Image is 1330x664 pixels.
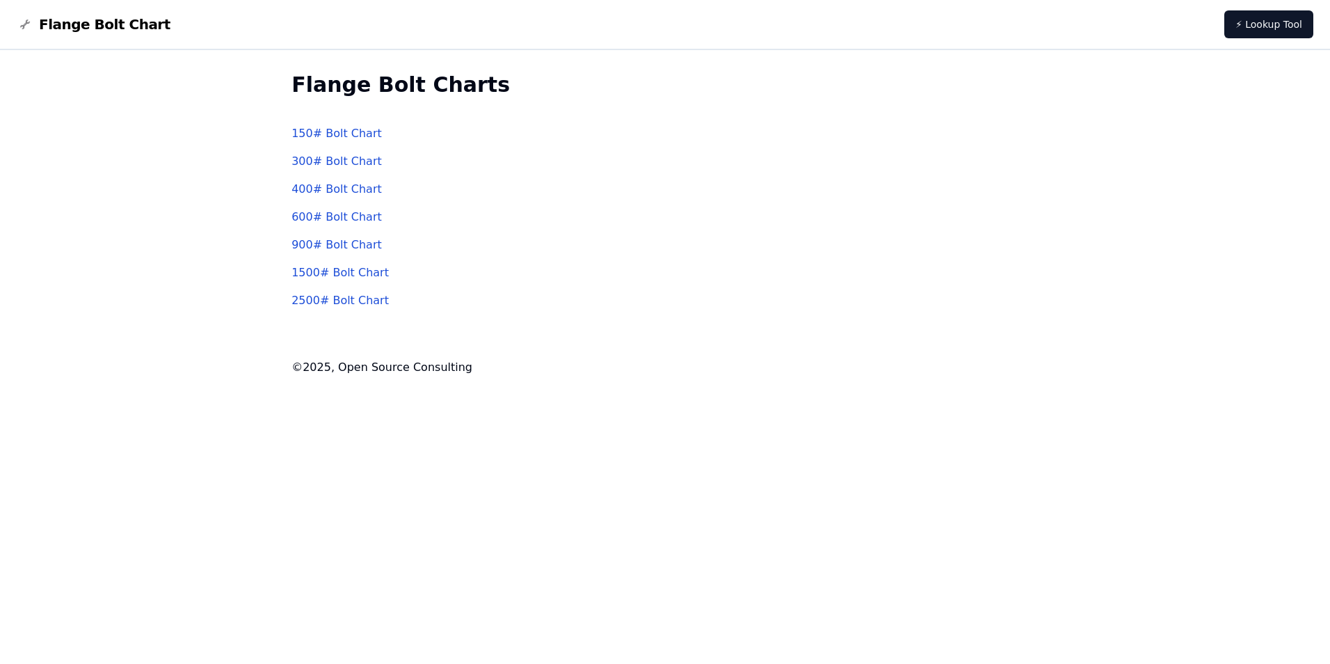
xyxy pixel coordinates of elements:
[1224,10,1313,38] a: ⚡ Lookup Tool
[291,182,382,196] a: 400# Bolt Chart
[291,72,1039,97] h2: Flange Bolt Charts
[39,15,170,34] span: Flange Bolt Chart
[291,266,389,279] a: 1500# Bolt Chart
[291,238,382,251] a: 900# Bolt Chart
[291,294,389,307] a: 2500# Bolt Chart
[291,359,1039,376] footer: © 2025 , Open Source Consulting
[291,127,382,140] a: 150# Bolt Chart
[291,155,382,168] a: 300# Bolt Chart
[17,16,33,33] img: Flange Bolt Chart Logo
[17,15,170,34] a: Flange Bolt Chart LogoFlange Bolt Chart
[291,210,382,223] a: 600# Bolt Chart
